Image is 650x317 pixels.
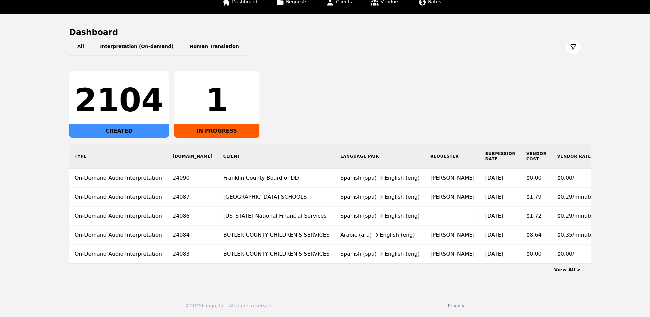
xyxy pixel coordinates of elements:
[218,207,335,226] td: [US_STATE] National Financial Services
[485,232,503,238] time: [DATE]
[174,124,259,138] div: IN PROGRESS
[218,169,335,188] td: Franklin County Board of DD
[480,144,521,169] th: Submission Date
[340,174,420,182] div: Spanish (spa) English (eng)
[167,188,218,207] td: 24087
[557,194,593,200] span: $0.29/minute
[521,207,552,226] td: $1.72
[340,250,420,258] div: Spanish (spa) English (eng)
[425,245,480,264] td: [PERSON_NAME]
[69,124,169,138] div: CREATED
[167,207,218,226] td: 24086
[448,303,465,308] a: Privacy
[557,175,574,181] span: $0.00/
[167,169,218,188] td: 24090
[521,226,552,245] td: $8.64
[340,212,420,220] div: Spanish (spa) English (eng)
[218,245,335,264] td: BUTLER COUNTY CHILDREN'S SERVICES
[557,251,574,257] span: $0.00/
[69,226,167,245] td: On-Demand Audio Interpretation
[521,188,552,207] td: $1.79
[425,169,480,188] td: [PERSON_NAME]
[554,267,581,272] a: View All >
[521,245,552,264] td: $0.00
[69,144,167,169] th: Type
[425,188,480,207] td: [PERSON_NAME]
[69,188,167,207] td: On-Demand Audio Interpretation
[69,245,167,264] td: On-Demand Audio Interpretation
[167,245,218,264] td: 24083
[167,144,218,169] th: [DOMAIN_NAME]
[69,38,92,56] button: All
[521,169,552,188] td: $0.00
[485,251,503,257] time: [DATE]
[69,207,167,226] td: On-Demand Audio Interpretation
[181,38,247,56] button: Human Translation
[167,226,218,245] td: 24084
[485,175,503,181] time: [DATE]
[185,302,273,309] div: © 2025 Lango, Inc. All rights reserved.
[179,84,254,116] div: 1
[425,226,480,245] td: [PERSON_NAME]
[566,40,581,54] button: Filter
[75,84,163,116] div: 2104
[485,194,503,200] time: [DATE]
[425,144,480,169] th: Requester
[340,193,420,201] div: Spanish (spa) English (eng)
[557,232,593,238] span: $0.35/minute
[218,144,335,169] th: Client
[521,144,552,169] th: Vendor Cost
[92,38,181,56] button: Interpretation (On-demand)
[485,213,503,219] time: [DATE]
[218,226,335,245] td: BUTLER COUNTY CHILDREN'S SERVICES
[218,188,335,207] td: [GEOGRAPHIC_DATA] SCHOOLS
[552,144,598,169] th: Vendor Rate
[69,169,167,188] td: On-Demand Audio Interpretation
[557,213,593,219] span: $0.29/minute
[69,27,581,38] h1: Dashboard
[340,231,420,239] div: Arabic (ara) English (eng)
[335,144,425,169] th: Language Pair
